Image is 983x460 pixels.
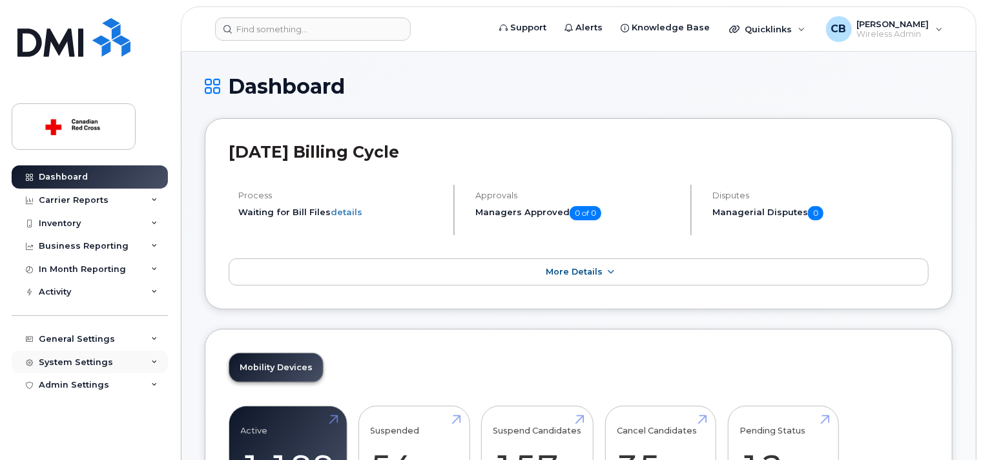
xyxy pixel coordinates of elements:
[712,206,929,220] h5: Managerial Disputes
[712,191,929,200] h4: Disputes
[229,353,323,382] a: Mobility Devices
[546,267,603,277] span: More Details
[205,75,953,98] h1: Dashboard
[475,191,679,200] h4: Approvals
[238,206,442,218] li: Waiting for Bill Files
[808,206,823,220] span: 0
[229,142,929,162] h2: [DATE] Billing Cycle
[475,206,679,220] h5: Managers Approved
[570,206,601,220] span: 0 of 0
[331,207,362,217] a: details
[238,191,442,200] h4: Process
